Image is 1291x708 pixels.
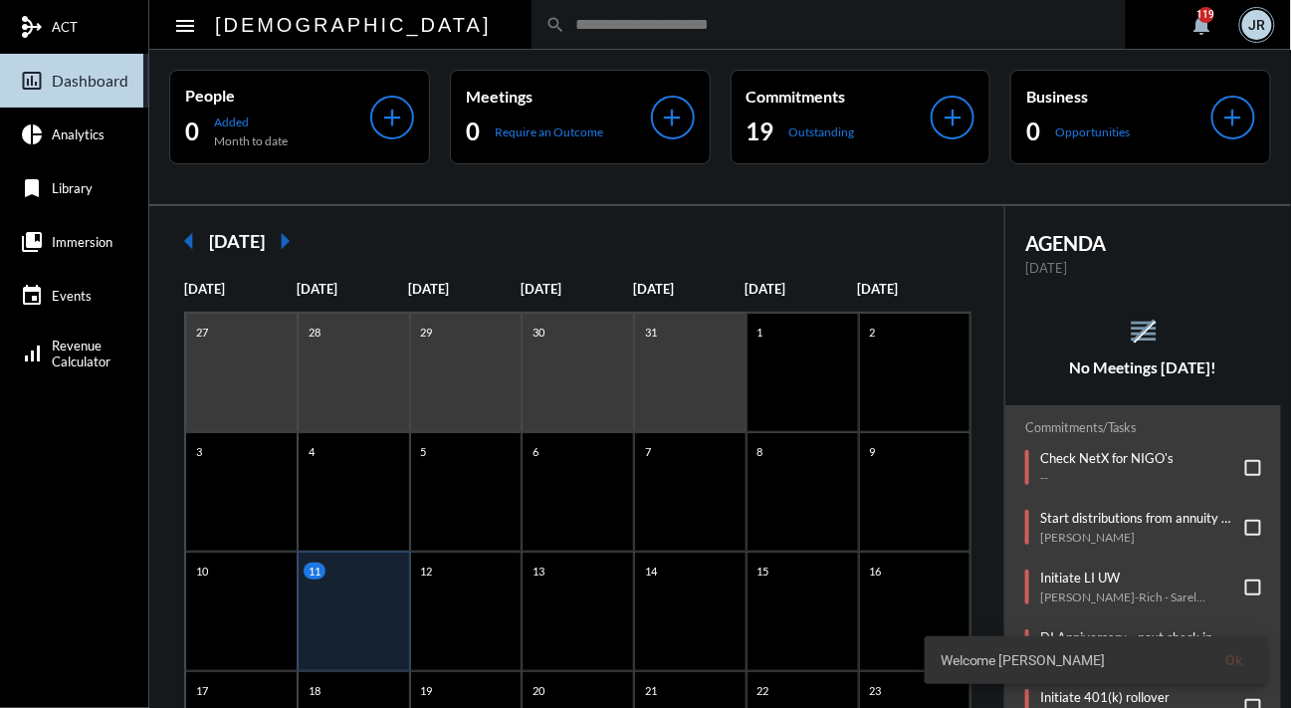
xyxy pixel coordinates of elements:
[1025,420,1261,435] h2: Commitments/Tasks
[52,19,78,35] span: ACT
[1026,116,1040,147] h2: 0
[52,338,110,369] span: Revenue Calculator
[941,650,1106,670] span: Welcome [PERSON_NAME]
[416,324,438,341] p: 29
[185,116,199,147] h2: 0
[1190,13,1214,37] mat-icon: notifications
[52,180,93,196] span: Library
[165,5,205,45] button: Toggle sidenav
[20,230,44,254] mat-icon: collections_bookmark
[789,124,855,139] p: Outstanding
[409,281,522,297] p: [DATE]
[747,87,932,106] p: Commitments
[20,69,44,93] mat-icon: insert_chart_outlined
[1226,652,1243,668] span: Ok
[1040,530,1235,545] p: [PERSON_NAME]
[1026,87,1211,106] p: Business
[858,281,970,297] p: [DATE]
[746,281,858,297] p: [DATE]
[214,133,288,148] p: Month to date
[640,563,662,580] p: 14
[528,443,543,460] p: 6
[753,324,768,341] p: 1
[865,443,881,460] p: 9
[753,682,774,699] p: 22
[52,126,105,142] span: Analytics
[191,324,213,341] p: 27
[173,14,197,38] mat-icon: Side nav toggle icon
[1219,104,1247,131] mat-icon: add
[1040,470,1174,485] p: --
[304,563,325,580] p: 11
[466,116,480,147] h2: 0
[640,443,656,460] p: 7
[753,563,774,580] p: 15
[521,281,633,297] p: [DATE]
[215,9,492,41] h2: [DEMOGRAPHIC_DATA]
[52,288,92,304] span: Events
[1055,124,1130,139] p: Opportunities
[214,115,288,129] p: Added
[416,443,432,460] p: 5
[1040,570,1235,586] p: Initiate LI UW
[191,443,207,460] p: 3
[659,104,687,131] mat-icon: add
[304,443,320,460] p: 4
[640,682,662,699] p: 21
[20,122,44,146] mat-icon: pie_chart
[209,230,265,252] h2: [DATE]
[52,72,128,90] span: Dashboard
[52,234,112,250] span: Immersion
[753,443,768,460] p: 8
[169,221,209,261] mat-icon: arrow_left
[1127,315,1160,348] mat-icon: reorder
[495,124,603,139] p: Require an Outcome
[378,104,406,131] mat-icon: add
[297,281,409,297] p: [DATE]
[416,563,438,580] p: 12
[939,104,967,131] mat-icon: add
[20,176,44,200] mat-icon: bookmark
[466,87,651,106] p: Meetings
[865,682,887,699] p: 23
[1040,510,1235,526] p: Start distributions from annuity - Assign the task back to me once completed.
[20,342,44,365] mat-icon: signal_cellular_alt
[747,116,774,147] h2: 19
[1005,358,1281,376] h5: No Meetings [DATE]!
[416,682,438,699] p: 19
[546,15,566,35] mat-icon: search
[265,221,305,261] mat-icon: arrow_right
[191,682,213,699] p: 17
[20,284,44,308] mat-icon: event
[1198,7,1214,23] div: 119
[865,563,887,580] p: 16
[1025,260,1261,276] p: [DATE]
[633,281,746,297] p: [DATE]
[1210,642,1259,678] button: Ok
[191,563,213,580] p: 10
[528,682,549,699] p: 20
[528,324,549,341] p: 30
[185,86,370,105] p: People
[1242,10,1272,40] div: JR
[20,15,44,39] mat-icon: mediation
[528,563,549,580] p: 13
[304,324,325,341] p: 28
[184,281,297,297] p: [DATE]
[640,324,662,341] p: 31
[865,324,881,341] p: 2
[1040,590,1235,604] p: [PERSON_NAME]-Rich - Sarel Greenboim-Rich
[304,682,325,699] p: 18
[1040,450,1174,466] p: Check NetX for NIGO's
[1025,231,1261,255] h2: AGENDA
